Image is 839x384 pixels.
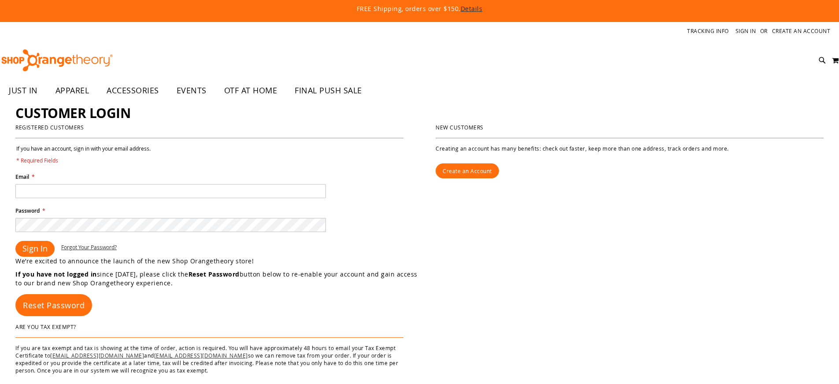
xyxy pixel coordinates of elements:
p: since [DATE], please click the button below to re-enable your account and gain access to our bran... [15,270,420,288]
strong: New Customers [436,124,484,131]
a: Forgot Your Password? [61,244,117,251]
span: Password [15,207,40,214]
button: Sign In [15,241,55,257]
a: [EMAIL_ADDRESS][DOMAIN_NAME] [154,352,248,359]
a: Create an Account [436,163,499,178]
span: Create an Account [443,167,492,174]
legend: If you have an account, sign in with your email address. [15,145,152,164]
strong: Registered Customers [15,124,84,131]
a: Reset Password [15,294,92,316]
span: OTF AT HOME [224,81,277,100]
a: OTF AT HOME [215,81,286,101]
span: Customer Login [15,104,130,122]
span: * Required Fields [16,157,151,164]
a: [EMAIL_ADDRESS][DOMAIN_NAME] [50,352,144,359]
span: Email [15,173,29,181]
p: FREE Shipping, orders over $150. [155,4,684,13]
p: If you are tax exempt and tax is showing at the time of order, action is required. You will have ... [15,344,403,375]
strong: Reset Password [188,270,240,278]
span: JUST IN [9,81,38,100]
span: Sign In [22,243,48,254]
a: Details [461,4,483,13]
span: FINAL PUSH SALE [295,81,362,100]
a: EVENTS [168,81,215,101]
span: ACCESSORIES [107,81,159,100]
span: EVENTS [177,81,207,100]
a: FINAL PUSH SALE [286,81,371,101]
span: Forgot Your Password? [61,244,117,251]
a: APPAREL [47,81,98,101]
p: Creating an account has many benefits: check out faster, keep more than one address, track orders... [436,145,824,152]
a: Sign In [736,27,756,35]
p: We’re excited to announce the launch of the new Shop Orangetheory store! [15,257,420,266]
strong: If you have not logged in [15,270,97,278]
a: ACCESSORIES [98,81,168,101]
a: Tracking Info [687,27,729,35]
a: Create an Account [772,27,831,35]
span: Reset Password [23,300,85,310]
span: APPAREL [55,81,89,100]
strong: Are You Tax Exempt? [15,323,76,330]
